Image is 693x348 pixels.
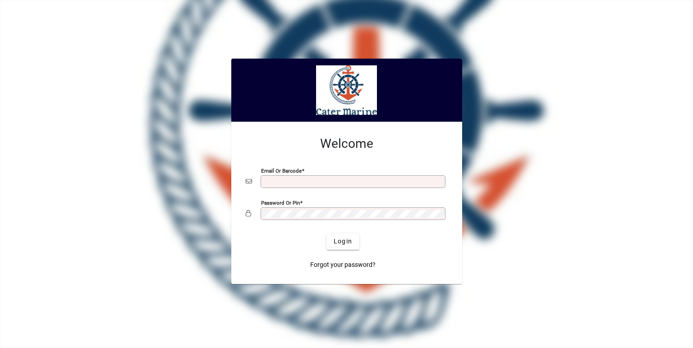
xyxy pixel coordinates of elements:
span: Forgot your password? [310,260,376,270]
span: Login [334,237,352,246]
a: Forgot your password? [307,257,379,273]
mat-label: Email or Barcode [261,167,302,174]
h2: Welcome [246,136,448,151]
mat-label: Password or Pin [261,199,300,206]
button: Login [326,234,359,250]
